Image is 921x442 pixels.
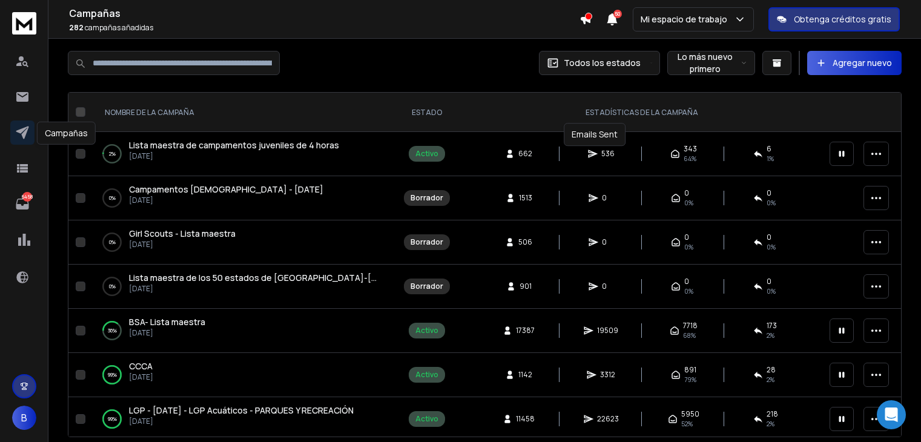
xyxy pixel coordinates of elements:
td: 0%Lista maestra de los 50 estados de [GEOGRAPHIC_DATA]-[GEOGRAPHIC_DATA] - [DATE][DATE] [90,265,393,309]
font: Campañas [69,7,120,20]
font: 1 [767,154,769,163]
font: [DATE] [129,239,153,249]
font: campañas añadidas [85,22,153,33]
font: % [692,375,696,384]
td: 99%LGP - [DATE] - LGP Acuáticos - PARQUES Y RECREACIÓN[DATE] [90,397,393,441]
font: 19509 [597,325,618,335]
font: 536 [601,148,615,159]
font: 891 [684,364,696,375]
font: 99 [108,371,113,378]
font: 0 [602,281,607,291]
font: 36 [108,327,113,334]
font: 22623 [597,414,619,424]
font: [DATE] [129,283,153,294]
font: % [691,331,696,340]
font: 3312 [600,369,615,380]
font: 0 [767,232,771,242]
font: 17387 [516,325,535,335]
font: 0% [684,243,693,251]
td: 0%Girl Scouts - Lista maestra[DATE] [90,220,393,265]
button: Obtenga créditos gratis [768,7,900,31]
font: Lo más nuevo primero [678,51,733,74]
font: Todos los estados [564,57,641,68]
font: 1513 [519,193,532,203]
button: Agregar nuevo [807,51,902,75]
font: 2 [109,150,111,157]
font: 1142 [518,369,532,380]
font: Lista maestra de los 50 estados de [GEOGRAPHIC_DATA]-[GEOGRAPHIC_DATA] - [DATE] [129,272,494,283]
font: 0 [767,188,771,198]
font: 11458 [516,414,535,424]
font: % [111,194,116,201]
font: 0% [767,199,776,207]
font: 2 [767,331,770,340]
font: NOMBRE DE LA CAMPAÑA [105,107,194,117]
font: 0 [684,276,689,286]
font: 52 [681,420,688,428]
font: 282 [69,22,84,33]
font: 99 [108,415,113,422]
a: Lista maestra de campamentos juveniles de 4 horas [129,139,339,151]
font: % [692,154,696,163]
font: % [111,283,116,289]
div: Emails Sent [564,123,626,146]
font: 343 [684,143,697,154]
font: % [113,371,117,378]
div: Abrir Intercom Messenger [877,400,906,429]
font: 0% [767,243,776,251]
td: 2%Lista maestra de campamentos juveniles de 4 horas[DATE] [90,132,393,176]
font: 0 [109,283,111,289]
font: 0 [602,193,607,203]
font: % [769,154,774,163]
a: CCCA [129,360,153,372]
font: [DATE] [129,372,153,382]
font: 901 [520,281,532,291]
td: 0%Campamentos [DEMOGRAPHIC_DATA] - [DATE][DATE] [90,176,393,220]
font: [DATE] [129,416,153,426]
font: 0 [109,194,111,201]
font: 5950 [681,409,699,419]
font: 0 [684,232,689,242]
font: CCCA [129,360,153,372]
font: % [111,150,116,157]
font: Borrador [411,281,443,291]
font: 0 [602,237,607,247]
font: 218 [767,409,778,419]
font: 0% [767,287,776,295]
font: Activo [415,414,438,424]
font: B [21,411,27,424]
font: ESTADÍSTICAS DE LA CAMPAÑA [586,107,698,117]
font: Activo [415,325,438,335]
a: 6458 [10,192,35,216]
font: 0 [684,188,689,198]
font: 0% [684,199,693,207]
a: LGP - [DATE] - LGP Acuáticos - PARQUES Y RECREACIÓN [129,404,354,417]
a: BSA- Lista maestra [129,316,205,328]
font: Activo [415,148,438,159]
font: Campañas [45,127,88,139]
font: 506 [518,237,532,247]
font: % [770,375,774,384]
font: Borrador [411,237,443,247]
font: % [111,239,116,245]
font: Obtenga créditos gratis [794,13,891,25]
font: % [113,327,117,334]
font: [DATE] [129,195,153,205]
font: [DATE] [129,151,153,161]
img: logo [12,12,36,35]
td: 36%BSA- Lista maestra[DATE] [90,309,393,353]
font: 68 [683,331,691,340]
font: Borrador [411,193,443,203]
font: 2 [767,375,770,384]
font: 173 [767,320,777,331]
font: 6458 [22,193,33,200]
font: % [113,415,117,422]
font: 662 [518,148,532,159]
font: 79 [684,375,692,384]
font: % [770,331,774,340]
font: % [688,420,693,428]
font: % [770,420,774,428]
font: 6 [767,143,771,154]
